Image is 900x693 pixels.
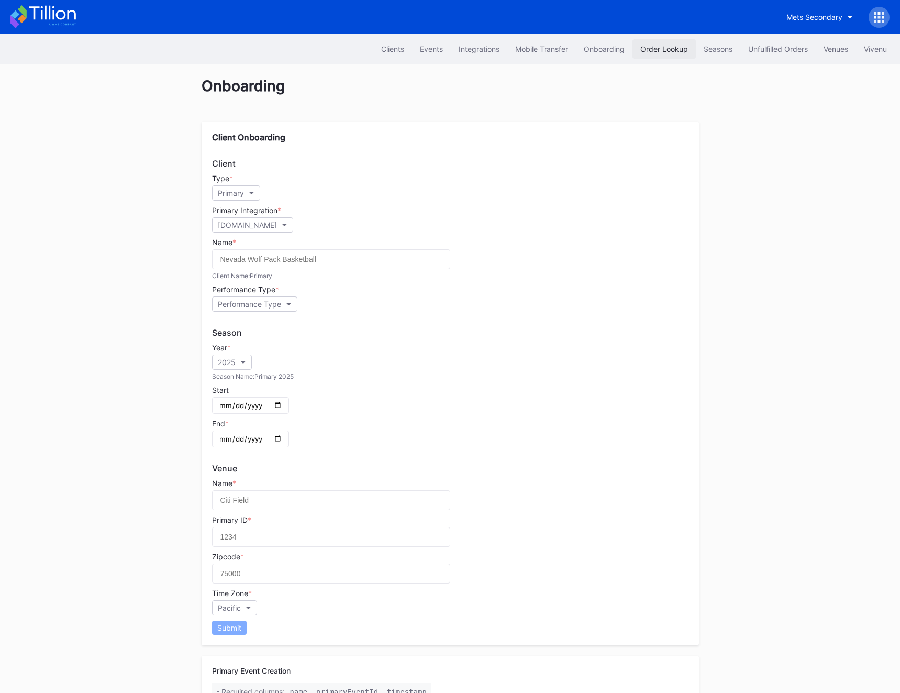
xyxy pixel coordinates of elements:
button: Onboarding [576,39,632,59]
div: Client Name: Primary [212,272,688,280]
div: Onboarding [202,77,699,108]
div: Start [212,386,688,394]
div: Season [212,327,688,338]
button: 2025 [212,355,252,370]
div: Client Onboarding [212,132,688,142]
div: Submit [217,623,241,632]
div: Seasons [704,45,732,53]
button: Venues [816,39,856,59]
div: Primary Event Creation [212,666,688,675]
div: Unfulfilled Orders [748,45,808,53]
button: Clients [373,39,412,59]
div: Zipcode [212,552,688,561]
div: 2025 [218,358,236,367]
div: Venues [824,45,848,53]
div: Clients [381,45,404,53]
div: [DOMAIN_NAME] [218,221,277,229]
div: Season Name: Primary 2025 [212,372,688,380]
button: Mets Secondary [779,7,861,27]
div: Type [212,174,688,183]
div: Venue [212,463,688,474]
button: Events [412,39,451,59]
div: Onboarding [584,45,625,53]
div: Performance Type [218,300,281,309]
div: Performance Type [212,285,688,294]
button: Seasons [696,39,740,59]
input: 1234 [212,527,450,547]
input: 75000 [212,564,450,584]
div: Year [212,343,688,352]
button: Unfulfilled Orders [740,39,816,59]
button: Mobile Transfer [507,39,576,59]
div: End [212,419,688,428]
div: Mobile Transfer [515,45,568,53]
input: Nevada Wolf Pack Basketball [212,249,450,269]
div: Name [212,238,688,247]
div: Events [420,45,443,53]
div: Vivenu [864,45,887,53]
button: Performance Type [212,296,297,312]
div: Pacific [218,603,241,612]
input: Citi Field [212,490,450,510]
div: Primary Integration [212,206,688,215]
button: Vivenu [856,39,895,59]
button: Submit [212,621,247,635]
div: Time Zone [212,589,688,598]
button: Pacific [212,600,257,615]
div: Primary [218,189,244,197]
div: Client [212,158,688,169]
button: Order Lookup [632,39,696,59]
div: Order Lookup [640,45,688,53]
button: Primary [212,185,260,201]
div: Name [212,479,688,488]
button: [DOMAIN_NAME] [212,217,293,233]
div: Mets Secondary [786,13,842,21]
div: Integrations [459,45,499,53]
button: Integrations [451,39,507,59]
div: Primary ID [212,515,688,524]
